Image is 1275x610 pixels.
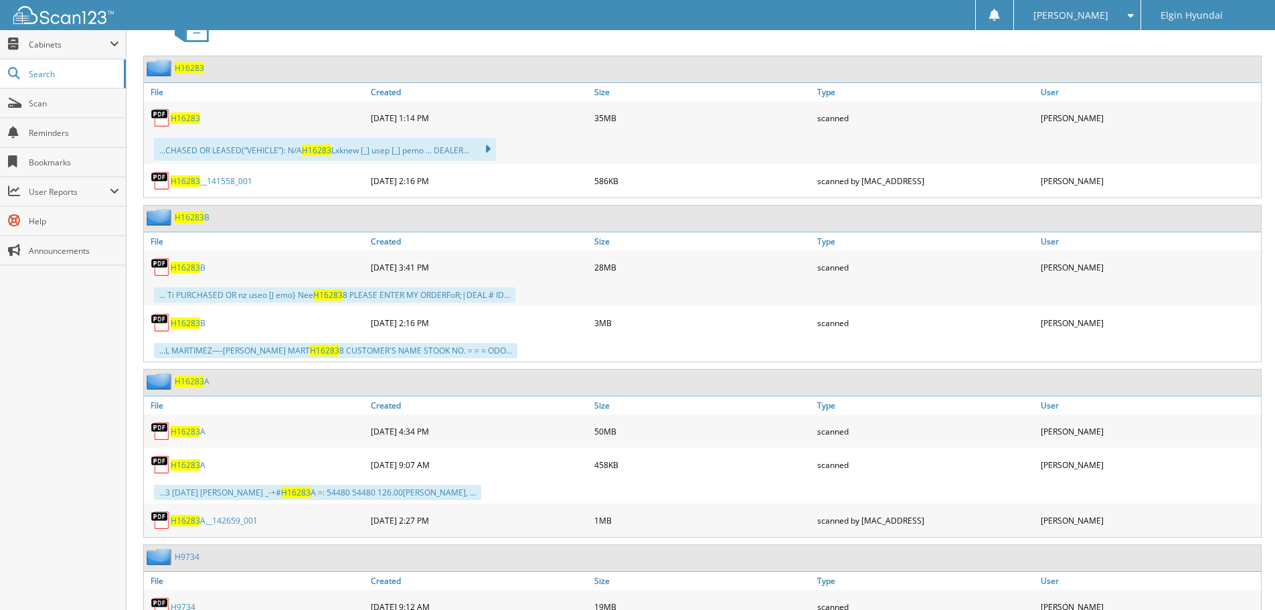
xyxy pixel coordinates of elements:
[175,551,199,562] a: H9734
[147,373,175,390] img: folder2.png
[154,287,515,303] div: ... Ti PURCHASED OR nz useo [J emo} Nee 8 PLEASE ENTER MY ORDERFoR;|DEAL # ID...
[29,127,119,139] span: Reminders
[151,257,171,277] img: PDF.png
[171,459,205,471] a: H16283A
[175,376,204,387] span: H16283
[147,60,175,76] img: folder2.png
[151,108,171,128] img: PDF.png
[171,426,200,437] span: H16283
[367,572,591,590] a: Created
[175,376,209,387] a: H16283A
[814,507,1037,534] div: scanned by [MAC_ADDRESS]
[313,289,343,301] span: H16283
[151,510,171,530] img: PDF.png
[591,418,815,445] div: 50MB
[1037,232,1261,250] a: User
[591,167,815,194] div: 586KB
[147,209,175,226] img: folder2.png
[814,451,1037,478] div: scanned
[1208,546,1275,610] iframe: Chat Widget
[814,254,1037,281] div: scanned
[1037,418,1261,445] div: [PERSON_NAME]
[1037,104,1261,131] div: [PERSON_NAME]
[591,83,815,101] a: Size
[29,216,119,227] span: Help
[1037,451,1261,478] div: [PERSON_NAME]
[367,254,591,281] div: [DATE] 3:41 PM
[814,167,1037,194] div: scanned by [MAC_ADDRESS]
[154,485,481,500] div: ...3 [DATE] [PERSON_NAME] _-+# A =: 54480 54480 126.00[PERSON_NAME], ...
[1033,11,1108,19] span: [PERSON_NAME]
[144,83,367,101] a: File
[367,83,591,101] a: Created
[144,396,367,414] a: File
[154,343,517,358] div: ...L MARTIMEZ—-[PERSON_NAME] MART 8 CUSTOMER'S NAME STOOK NO. = = = ODO...
[147,548,175,565] img: folder2.png
[367,507,591,534] div: [DATE] 2:27 PM
[1037,572,1261,590] a: User
[144,232,367,250] a: File
[814,396,1037,414] a: Type
[367,396,591,414] a: Created
[591,396,815,414] a: Size
[151,421,171,441] img: PDF.png
[367,104,591,131] div: [DATE] 1:14 PM
[171,175,252,187] a: H16283__141558_001
[814,309,1037,336] div: scanned
[1037,309,1261,336] div: [PERSON_NAME]
[13,6,114,24] img: scan123-logo-white.svg
[171,515,258,526] a: H16283A__142659_001
[1161,11,1223,19] span: Elgin Hyundai
[367,309,591,336] div: [DATE] 2:16 PM
[171,262,200,273] span: H16283
[367,451,591,478] div: [DATE] 9:07 AM
[29,68,117,80] span: Search
[1037,83,1261,101] a: User
[151,313,171,333] img: PDF.png
[367,167,591,194] div: [DATE] 2:16 PM
[171,317,200,329] span: H16283
[171,175,200,187] span: H16283
[814,572,1037,590] a: Type
[175,62,204,74] a: H16283
[171,262,205,273] a: H16283B
[1037,254,1261,281] div: [PERSON_NAME]
[171,459,200,471] span: H16283
[591,232,815,250] a: Size
[154,138,496,161] div: ...CHASED OR LEASED(“VEHICLE”): N/A Lxknew [_] usep [_] pemo ... DEALER...
[171,515,200,526] span: H16283
[367,418,591,445] div: [DATE] 4:34 PM
[1037,396,1261,414] a: User
[814,83,1037,101] a: Type
[591,572,815,590] a: Size
[175,212,209,223] a: H16283B
[814,232,1037,250] a: Type
[171,426,205,437] a: H16283A
[591,309,815,336] div: 3MB
[29,39,110,50] span: Cabinets
[591,507,815,534] div: 1MB
[171,112,200,124] a: H16283
[591,104,815,131] div: 35MB
[591,254,815,281] div: 28MB
[814,418,1037,445] div: scanned
[310,345,339,356] span: H16283
[29,186,110,198] span: User Reports
[29,157,119,168] span: Bookmarks
[144,572,367,590] a: File
[171,317,205,329] a: H16283B
[29,98,119,109] span: Scan
[175,212,204,223] span: H16283
[151,455,171,475] img: PDF.png
[367,232,591,250] a: Created
[1037,507,1261,534] div: [PERSON_NAME]
[29,245,119,256] span: Announcements
[1037,167,1261,194] div: [PERSON_NAME]
[814,104,1037,131] div: scanned
[591,451,815,478] div: 458KB
[151,171,171,191] img: PDF.png
[281,487,311,498] span: H16283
